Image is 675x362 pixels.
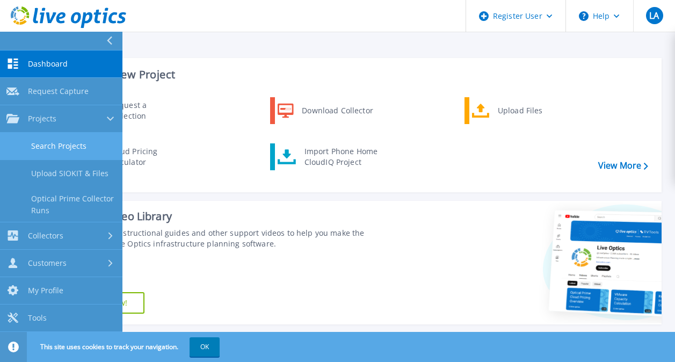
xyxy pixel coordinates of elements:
[190,337,220,357] button: OK
[649,11,659,20] span: LA
[76,97,186,124] a: Request a Collection
[76,69,648,81] h3: Start a New Project
[28,114,56,124] span: Projects
[28,59,68,69] span: Dashboard
[28,313,47,323] span: Tools
[299,146,383,168] div: Import Phone Home CloudIQ Project
[28,258,67,268] span: Customers
[296,100,378,121] div: Download Collector
[270,97,380,124] a: Download Collector
[63,209,380,223] div: Support Video Library
[492,100,572,121] div: Upload Files
[30,337,220,357] span: This site uses cookies to track your navigation.
[28,286,63,295] span: My Profile
[76,143,186,170] a: Cloud Pricing Calculator
[464,97,575,124] a: Upload Files
[28,231,63,241] span: Collectors
[598,161,648,171] a: View More
[104,146,183,168] div: Cloud Pricing Calculator
[28,86,89,96] span: Request Capture
[63,228,380,249] div: Find tutorials, instructional guides and other support videos to help you make the most of your L...
[105,100,183,121] div: Request a Collection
